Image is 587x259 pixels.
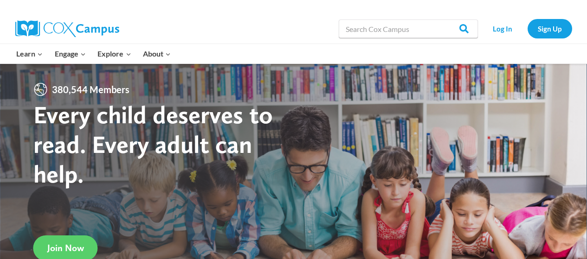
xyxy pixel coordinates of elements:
a: Sign Up [528,19,572,38]
img: Cox Campus [15,20,119,37]
strong: Every child deserves to read. Every adult can help. [33,100,273,188]
span: 380,544 Members [48,82,133,97]
span: Learn [16,48,43,60]
nav: Secondary Navigation [483,19,572,38]
nav: Primary Navigation [11,44,177,63]
span: Engage [55,48,86,60]
span: Explore [97,48,131,60]
a: Log In [483,19,523,38]
input: Search Cox Campus [339,19,478,38]
span: Join Now [47,242,84,253]
span: About [143,48,171,60]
